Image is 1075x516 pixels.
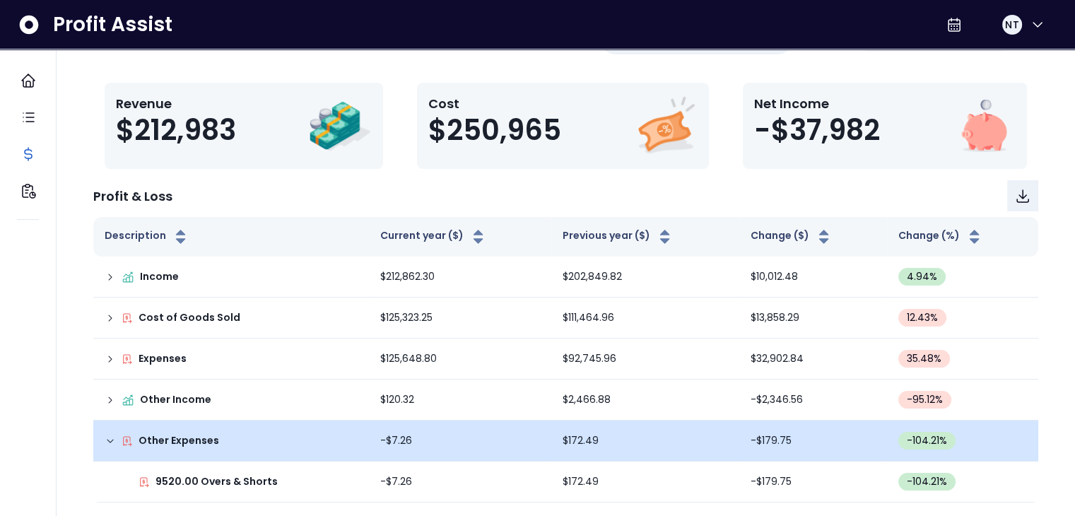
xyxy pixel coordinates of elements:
[952,94,1016,158] img: Net Income
[140,392,211,407] p: Other Income
[739,298,887,339] td: $13,858.29
[139,310,240,325] p: Cost of Goods Sold
[105,228,189,245] button: Description
[1005,18,1018,32] span: NT
[907,433,947,448] span: -104.21 %
[369,257,551,298] td: $212,862.30
[551,298,739,339] td: $111,464.96
[53,12,172,37] span: Profit Assist
[739,257,887,298] td: $10,012.48
[551,339,739,380] td: $92,745.96
[551,421,739,462] td: $172.49
[907,310,938,325] span: 12.43 %
[751,228,833,245] button: Change ($)
[428,113,561,147] span: $250,965
[116,94,236,113] p: Revenue
[1007,180,1038,211] button: Download
[428,94,561,113] p: Cost
[139,433,219,448] p: Other Expenses
[551,380,739,421] td: $2,466.88
[739,380,887,421] td: -$2,346.56
[739,339,887,380] td: $32,902.84
[754,113,880,147] span: -$37,982
[898,228,983,245] button: Change (%)
[93,187,172,206] p: Profit & Loss
[551,257,739,298] td: $202,849.82
[739,462,887,503] td: -$179.75
[369,380,551,421] td: $120.32
[139,351,187,366] p: Expenses
[563,228,674,245] button: Previous year ($)
[754,94,880,113] p: Net Income
[308,94,372,158] img: Revenue
[116,113,236,147] span: $212,983
[140,269,179,284] p: Income
[369,298,551,339] td: $125,323.25
[907,474,947,489] span: -104.21 %
[369,339,551,380] td: $125,648.80
[369,462,551,503] td: -$7.26
[155,474,278,489] p: 9520.00 Overs & Shorts
[634,94,698,158] img: Cost
[551,462,739,503] td: $172.49
[739,421,887,462] td: -$179.75
[907,392,943,407] span: -95.12 %
[369,421,551,462] td: -$7.26
[380,228,487,245] button: Current year ($)
[907,269,937,284] span: 4.94 %
[907,351,941,366] span: 35.48 %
